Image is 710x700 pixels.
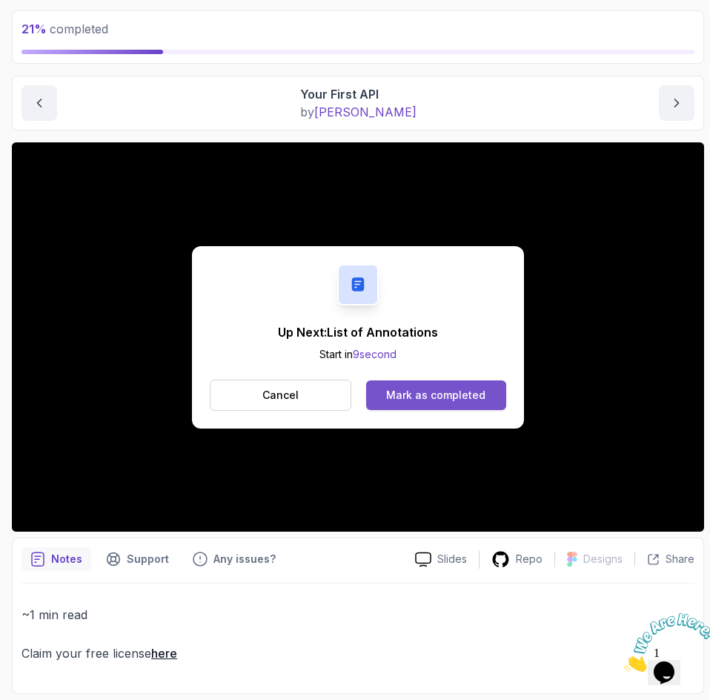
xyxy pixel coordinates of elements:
[6,6,98,65] img: Chat attention grabber
[366,380,506,410] button: Mark as completed
[21,604,694,625] p: ~1 min read
[583,552,623,567] p: Designs
[21,547,91,571] button: notes button
[480,550,554,569] a: Repo
[634,552,694,567] button: Share
[213,552,276,567] p: Any issues?
[353,348,397,360] span: 9 second
[184,547,285,571] button: Feedback button
[51,552,82,567] p: Notes
[659,85,694,121] button: next content
[262,388,299,403] p: Cancel
[278,323,438,341] p: Up Next: List of Annotations
[97,547,178,571] button: Support button
[386,388,485,403] div: Mark as completed
[666,552,694,567] p: Share
[151,646,177,661] a: here
[437,552,467,567] p: Slides
[300,103,417,121] p: by
[403,552,479,567] a: Slides
[12,142,704,532] iframe: 1 - Your First API
[314,105,417,119] span: [PERSON_NAME]
[278,347,438,362] p: Start in
[21,85,57,121] button: previous content
[127,552,169,567] p: Support
[6,6,12,19] span: 1
[21,643,694,664] p: Claim your free license
[300,85,417,103] p: Your First API
[516,552,543,567] p: Repo
[210,380,351,411] button: Cancel
[21,22,47,36] span: 21 %
[21,22,108,36] span: completed
[618,607,710,678] iframe: chat widget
